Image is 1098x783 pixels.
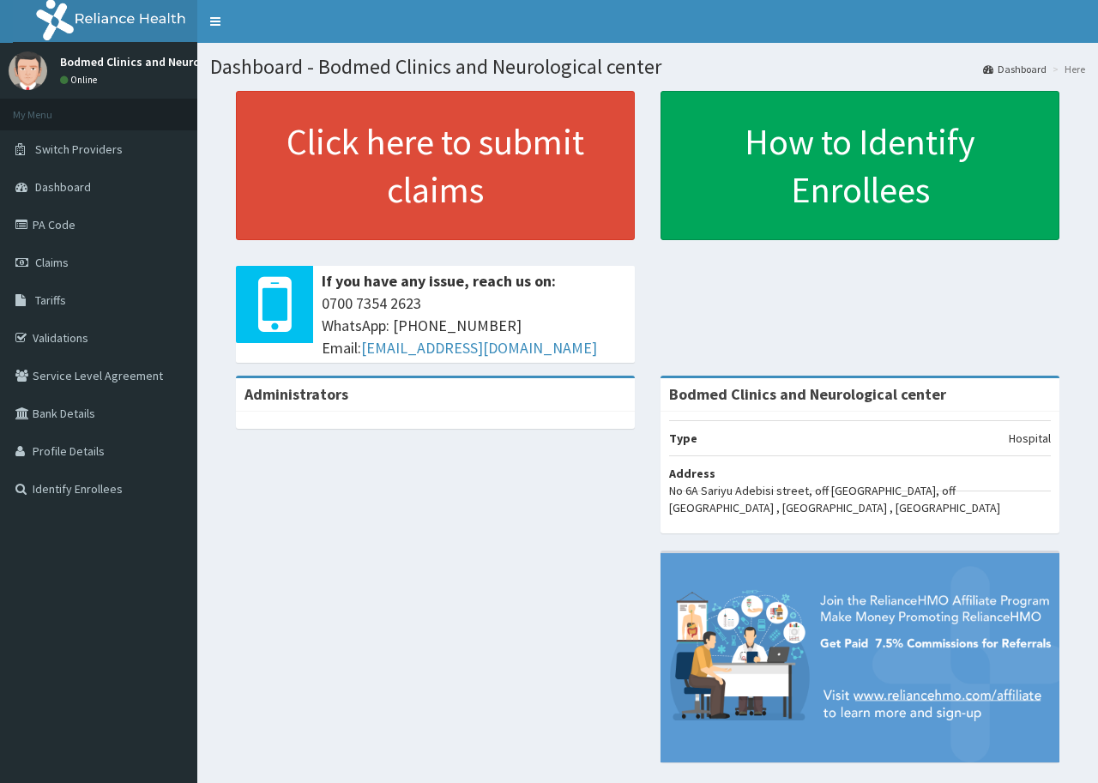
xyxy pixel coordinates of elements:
span: Switch Providers [35,142,123,157]
b: If you have any issue, reach us on: [322,271,556,291]
strong: Bodmed Clinics and Neurological center [669,384,946,404]
span: Claims [35,255,69,270]
a: Click here to submit claims [236,91,635,240]
span: 0700 7354 2623 WhatsApp: [PHONE_NUMBER] Email: [322,292,626,358]
a: Online [60,74,101,86]
b: Type [669,431,697,446]
li: Here [1048,62,1085,76]
p: Hospital [1009,430,1051,447]
a: Dashboard [983,62,1047,76]
p: No 6A Sariyu Adebisi street, off [GEOGRAPHIC_DATA], off [GEOGRAPHIC_DATA] , [GEOGRAPHIC_DATA] , [... [669,482,1051,516]
h1: Dashboard - Bodmed Clinics and Neurological center [210,56,1085,78]
a: How to Identify Enrollees [661,91,1059,240]
span: Tariffs [35,292,66,308]
img: provider-team-banner.png [661,553,1059,762]
img: User Image [9,51,47,90]
p: Bodmed Clinics and Neurological center [60,56,274,68]
b: Address [669,466,715,481]
a: [EMAIL_ADDRESS][DOMAIN_NAME] [361,338,597,358]
span: Dashboard [35,179,91,195]
b: Administrators [244,384,348,404]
